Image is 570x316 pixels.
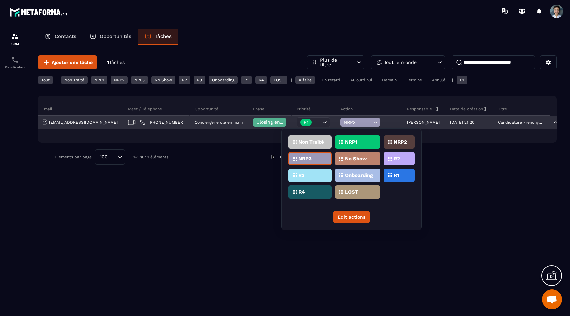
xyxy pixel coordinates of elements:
p: Opportunités [100,33,131,39]
div: En retard [318,76,344,84]
a: schedulerschedulerPlanificateur [2,51,28,74]
p: P1 [304,120,308,125]
p: | [291,78,292,82]
input: Search for option [110,153,116,161]
span: NRP3 [344,120,372,125]
img: prev [278,154,284,160]
p: Onboarding [345,173,373,178]
p: Éléments par page [55,155,92,159]
p: Candidature Frenchy Partners [498,120,543,125]
a: Tâches [138,29,178,45]
p: Phase [253,106,264,112]
span: Closing en cours [256,119,294,125]
span: | [137,120,138,125]
p: 1-1 sur 1 éléments [133,155,168,159]
p: Planificateur [2,65,28,69]
div: Onboarding [209,76,238,84]
p: Tout le monde [384,60,417,65]
p: R1 [394,173,399,178]
p: Titre [498,106,507,112]
div: Annulé [429,76,449,84]
img: formation [11,32,19,40]
a: [PHONE_NUMBER] [140,120,184,125]
p: NRP3 [298,156,312,161]
div: Terminé [403,76,425,84]
div: Tout [38,76,53,84]
p: Opportunité [195,106,218,112]
p: R3 [298,173,305,178]
p: No Show [345,156,367,161]
div: Search for option [95,149,125,165]
div: No Show [151,76,175,84]
div: Demain [379,76,400,84]
div: NRP3 [131,76,148,84]
div: Ouvrir le chat [542,289,562,309]
div: Aujourd'hui [347,76,375,84]
a: Opportunités [83,29,138,45]
p: Conciergerie clé en main [195,120,243,125]
p: Plus de filtre [320,58,349,67]
button: Edit actions [333,211,370,223]
img: prev [270,154,276,160]
div: NRP1 [91,76,107,84]
div: NRP2 [111,76,128,84]
div: R4 [255,76,267,84]
p: Action [340,106,353,112]
span: 100 [98,153,110,161]
img: scheduler [11,56,19,64]
p: Contacts [55,33,76,39]
p: | [56,78,58,82]
p: Responsable [407,106,432,112]
p: R4 [298,190,305,194]
div: R3 [194,76,205,84]
p: NRP1 [345,140,357,144]
p: NRP2 [394,140,407,144]
p: CRM [2,42,28,46]
p: | [452,78,453,82]
span: Tâches [109,60,125,65]
div: LOST [270,76,287,84]
a: Contacts [38,29,83,45]
p: Meet / Téléphone [128,106,162,112]
a: formationformationCRM [2,27,28,51]
div: Non Traité [61,76,88,84]
p: Email [41,106,52,112]
p: Priorité [297,106,311,112]
p: R2 [394,156,400,161]
p: 1 [107,59,125,66]
p: [DATE] 21:20 [450,120,474,125]
div: R2 [179,76,190,84]
p: Non Traité [298,140,324,144]
div: R1 [241,76,252,84]
p: Tâches [155,33,172,39]
img: logo [9,6,69,18]
p: LOST [345,190,358,194]
p: Date de création [450,106,483,112]
div: À faire [295,76,315,84]
p: [PERSON_NAME] [407,120,440,125]
div: P1 [457,76,467,84]
button: Ajouter une tâche [38,55,97,69]
span: Ajouter une tâche [52,59,93,66]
